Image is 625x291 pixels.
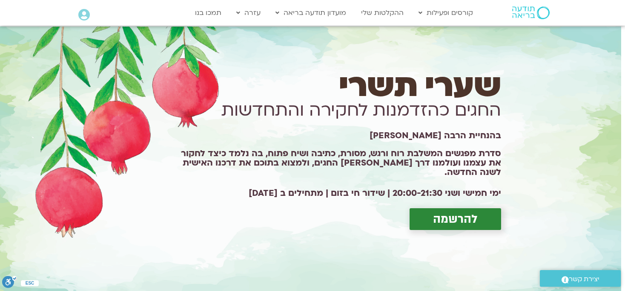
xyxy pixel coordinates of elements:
a: תמכו בנו [191,5,226,21]
span: להרשמה [433,212,478,226]
img: תודעה בריאה [512,6,550,19]
h2: ימי חמישי ושני 20:00-21:30 | שידור חי בזום | מתחילים ב [DATE] [167,189,501,198]
a: עזרה [232,5,265,21]
a: יצירת קשר [540,270,621,287]
h1: בהנחיית הרבה [PERSON_NAME] [167,134,501,137]
a: קורסים ופעילות [414,5,477,21]
a: להרשמה [410,208,501,230]
h1: החגים כהזדמנות לחקירה והתחדשות [167,99,501,122]
h1: סדרת מפגשים המשלבת רוח ורגש, מסורת, כתיבה ושיח פתוח, בה נלמד כיצד לחקור את עצמנו ועולמנו דרך [PER... [167,149,501,177]
span: יצירת קשר [569,274,599,285]
h1: שערי תשרי [167,74,501,98]
a: מועדון תודעה בריאה [271,5,350,21]
a: ההקלטות שלי [357,5,408,21]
